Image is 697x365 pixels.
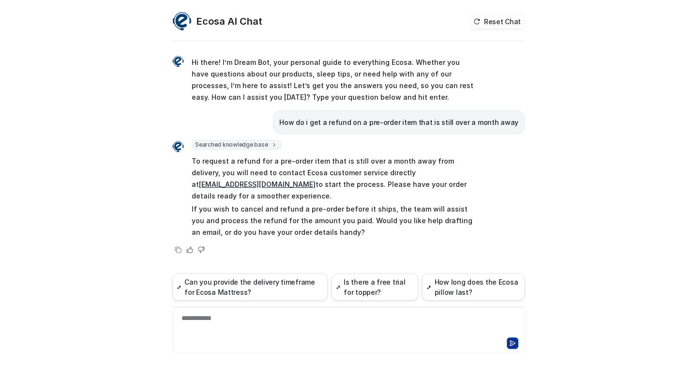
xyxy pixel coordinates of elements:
button: Reset Chat [470,15,525,29]
p: Hi there! I’m Dream Bot, your personal guide to everything Ecosa. Whether you have questions abou... [192,57,475,103]
p: To request a refund for a pre-order item that is still over a month away from delivery, you will ... [192,155,475,202]
img: Widget [172,12,192,31]
p: If you wish to cancel and refund a pre-order before it ships, the team will assist you and proces... [192,203,475,238]
a: [EMAIL_ADDRESS][DOMAIN_NAME] [199,180,316,188]
p: How do i get a refund on a pre-order item that is still over a month away [279,117,518,128]
span: Searched knowledge base [192,140,281,150]
h2: Ecosa AI Chat [197,15,262,28]
img: Widget [172,141,184,152]
button: Is there a free trial for topper? [332,274,418,301]
img: Widget [172,56,184,67]
button: Can you provide the delivery timeframe for Ecosa Mattress? [172,274,328,301]
button: How long does the Ecosa pillow last? [422,274,525,301]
